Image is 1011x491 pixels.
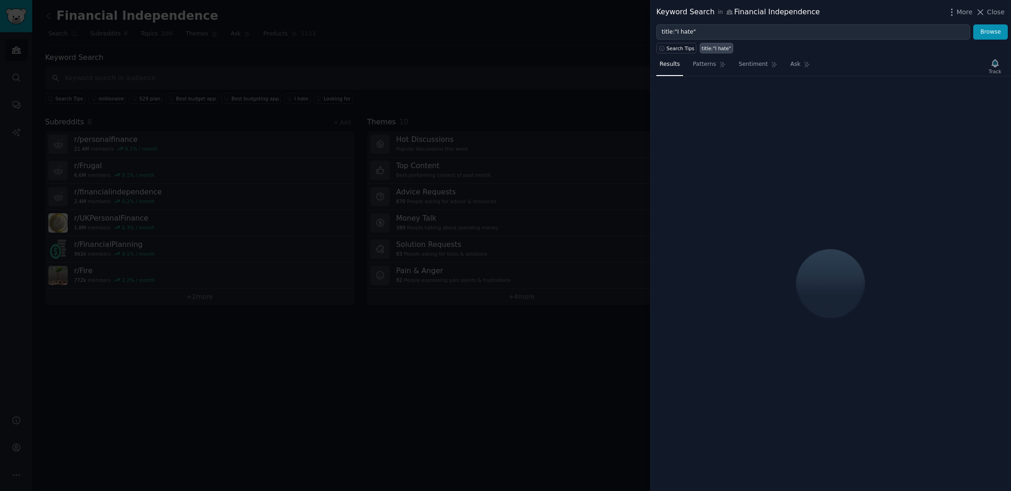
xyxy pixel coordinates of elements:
span: Ask [790,60,801,69]
a: Patterns [690,57,729,76]
span: Results [660,60,680,69]
span: More [957,7,973,17]
a: title:"I hate" [700,43,733,53]
a: Results [656,57,683,76]
div: title:"I hate" [702,45,731,52]
button: Close [976,7,1005,17]
span: in [718,8,723,17]
button: Search Tips [656,43,696,53]
span: Search Tips [666,45,695,52]
a: Sentiment [736,57,781,76]
button: Browse [973,24,1008,40]
span: Sentiment [739,60,768,69]
button: More [947,7,973,17]
a: Ask [787,57,813,76]
span: Close [987,7,1005,17]
span: Patterns [693,60,716,69]
div: Keyword Search Financial Independence [656,6,820,18]
input: Try a keyword related to your business [656,24,970,40]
